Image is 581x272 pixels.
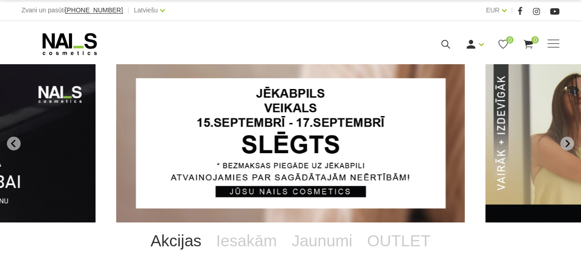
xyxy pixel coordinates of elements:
[523,39,534,50] a: 0
[22,5,123,16] div: Zvani un pasūti
[65,7,123,14] a: [PHONE_NUMBER]
[65,6,123,14] span: [PHONE_NUMBER]
[486,5,500,16] a: EUR
[134,5,158,16] a: Latviešu
[284,222,360,259] a: Jaunumi
[143,222,209,259] a: Akcijas
[531,36,539,44] span: 0
[360,222,438,259] a: OUTLET
[497,39,509,50] a: 0
[560,137,574,150] button: Next slide
[209,222,284,259] a: Iesakām
[7,137,21,150] button: Go to last slide
[116,64,465,222] li: 1 of 13
[128,5,130,16] span: |
[506,36,513,44] span: 0
[511,5,513,16] span: |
